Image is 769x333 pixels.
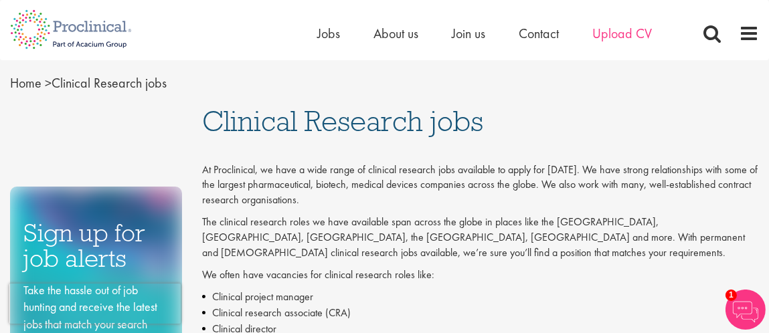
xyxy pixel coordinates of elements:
a: Join us [452,25,485,42]
a: About us [373,25,418,42]
p: We often have vacancies for clinical research roles like: [202,267,759,283]
a: Jobs [317,25,340,42]
a: breadcrumb link to Home [10,74,41,92]
span: > [45,74,52,92]
p: At Proclinical, we have a wide range of clinical research jobs available to apply for [DATE]. We ... [202,162,759,209]
span: Clinical Research jobs [202,103,483,139]
h3: Sign up for job alerts [23,220,169,271]
a: Upload CV [592,25,652,42]
p: The clinical research roles we have available span across the globe in places like the [GEOGRAPHI... [202,215,759,261]
a: Contact [519,25,559,42]
img: Chatbot [725,290,766,330]
li: Clinical project manager [202,289,759,305]
span: 1 [725,290,737,301]
iframe: reCAPTCHA [9,284,181,324]
span: Clinical Research jobs [10,74,167,92]
li: Clinical research associate (CRA) [202,305,759,321]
